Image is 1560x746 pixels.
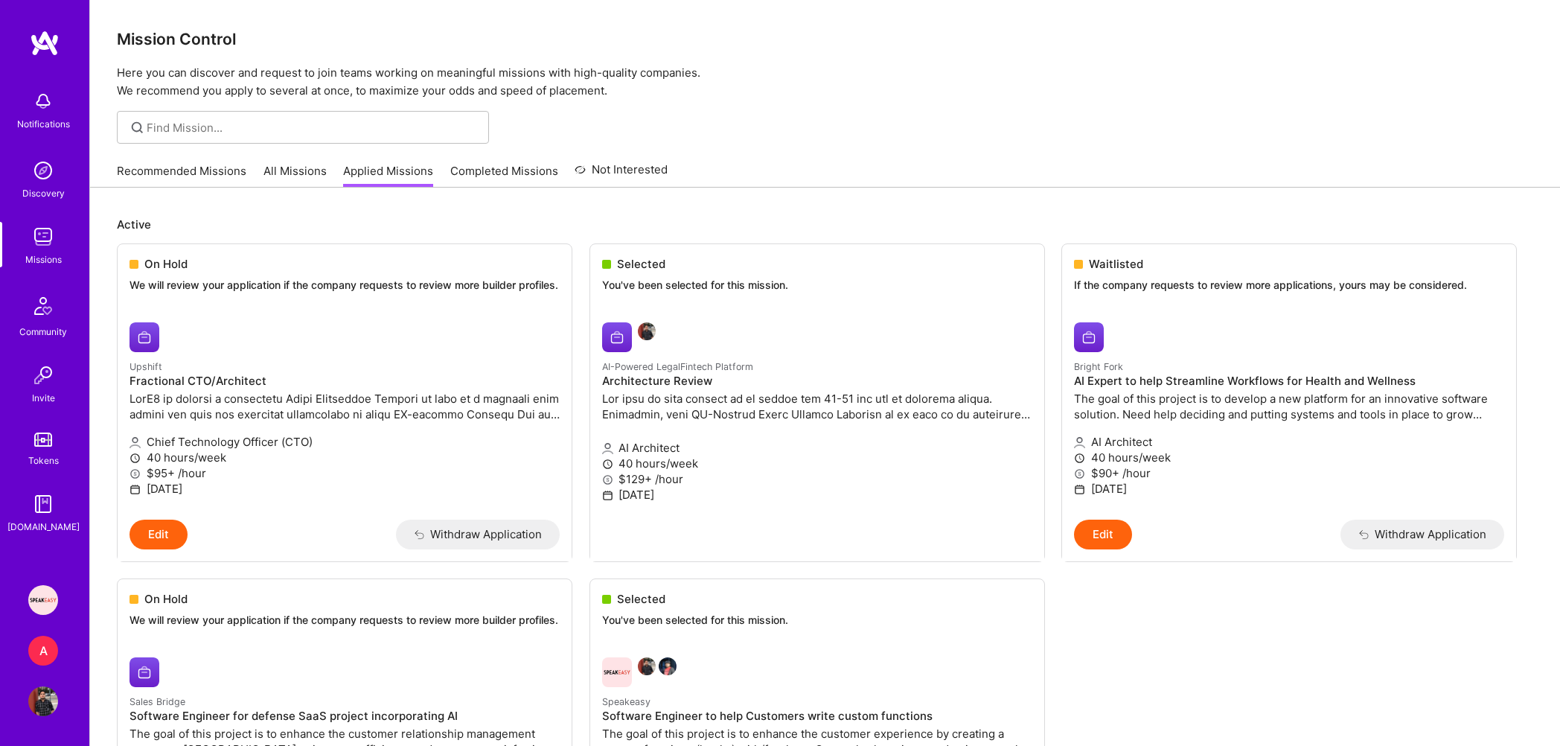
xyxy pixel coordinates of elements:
img: bell [28,86,58,116]
img: tokens [34,433,52,447]
h4: AI Expert to help Streamline Workflows for Health and Wellness [1074,374,1504,388]
a: Applied Missions [343,163,433,188]
button: Edit [1074,520,1132,549]
h3: Mission Control [117,30,1533,48]
a: User Avatar [25,686,62,716]
p: AI Architect [1074,434,1504,450]
a: Not Interested [575,161,668,188]
img: discovery [28,156,58,185]
p: 40 hours/week [130,450,560,465]
div: Notifications [17,116,70,132]
p: Chief Technology Officer (CTO) [130,434,560,450]
span: On Hold [144,591,188,607]
img: Upshift company logo [130,322,159,352]
p: LorE8 ip dolorsi a consectetu Adipi Elitseddoe Tempori ut labo et d magnaali enim admini ven quis... [130,391,560,422]
p: The goal of this project is to develop a new platform for an innovative software solution. Need h... [1074,391,1504,422]
i: icon Calendar [1074,484,1085,495]
div: Community [19,324,67,339]
i: icon Calendar [130,484,141,495]
i: icon Clock [130,453,141,464]
p: $95+ /hour [130,465,560,481]
img: teamwork [28,222,58,252]
img: logo [30,30,60,57]
span: Waitlisted [1089,256,1143,272]
input: Find Mission... [147,120,478,136]
i: icon Applicant [1074,437,1085,448]
small: Sales Bridge [130,696,185,707]
i: icon Clock [1074,453,1085,464]
button: Edit [130,520,188,549]
p: We will review your application if the company requests to review more builder profiles. [130,278,560,293]
div: Missions [25,252,62,267]
img: Sales Bridge company logo [130,657,159,687]
i: icon Applicant [130,437,141,448]
button: Withdraw Application [396,520,560,549]
p: Active [117,217,1533,232]
a: A [25,636,62,666]
p: If the company requests to review more applications, yours may be considered. [1074,278,1504,293]
img: User Avatar [28,686,58,716]
h4: Software Engineer for defense SaaS project incorporating AI [130,710,560,723]
p: We will review your application if the company requests to review more builder profiles. [130,613,560,628]
p: 40 hours/week [1074,450,1504,465]
i: icon MoneyGray [1074,468,1085,479]
img: Community [25,288,61,324]
div: Tokens [28,453,59,468]
div: Discovery [22,185,65,201]
div: Invite [32,390,55,406]
i: icon SearchGrey [129,119,146,136]
a: Bright Fork company logoBright ForkAI Expert to help Streamline Workflows for Health and Wellness... [1062,310,1516,520]
p: Here you can discover and request to join teams working on meaningful missions with high-quality ... [117,64,1533,100]
img: guide book [28,489,58,519]
button: Withdraw Application [1340,520,1505,549]
span: On Hold [144,256,188,272]
a: Upshift company logoUpshiftFractional CTO/ArchitectLorE8 ip dolorsi a consectetu Adipi Elitseddoe... [118,310,572,520]
div: [DOMAIN_NAME] [7,519,80,535]
p: [DATE] [1074,481,1504,497]
img: Speakeasy: Software Engineer to help Customers write custom functions [28,585,58,615]
a: All Missions [263,163,327,188]
img: Bright Fork company logo [1074,322,1104,352]
h4: Fractional CTO/Architect [130,374,560,388]
i: icon MoneyGray [130,468,141,479]
div: A [28,636,58,666]
p: $90+ /hour [1074,465,1504,481]
small: Bright Fork [1074,361,1123,372]
a: Speakeasy: Software Engineer to help Customers write custom functions [25,585,62,615]
a: Completed Missions [450,163,558,188]
img: Invite [28,360,58,390]
a: Recommended Missions [117,163,246,188]
small: Upshift [130,361,162,372]
p: [DATE] [130,481,560,497]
